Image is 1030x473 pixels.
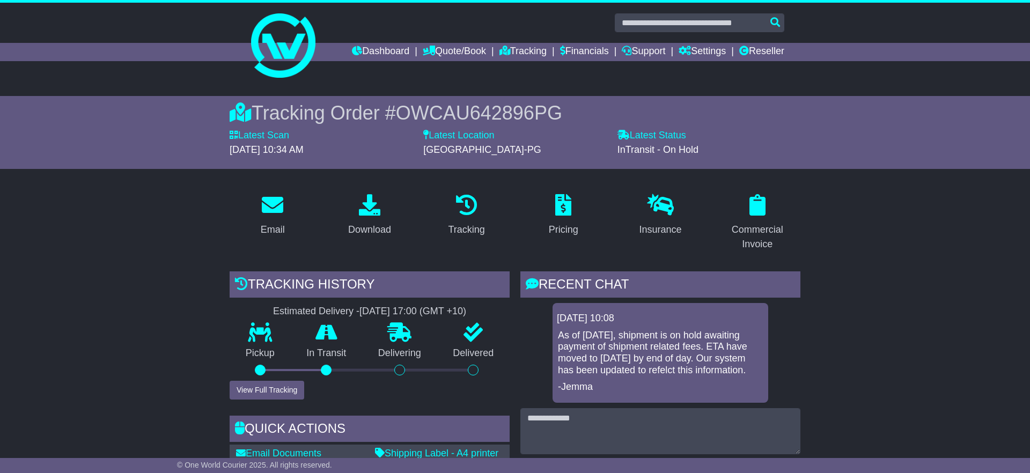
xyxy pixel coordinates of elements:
[622,43,665,61] a: Support
[442,190,492,241] a: Tracking
[448,223,485,237] div: Tracking
[714,190,800,255] a: Commercial Invoice
[558,330,763,376] p: As of [DATE], shipment is on hold awaiting payment of shipment related fees. ETA have moved to [D...
[739,43,784,61] a: Reseller
[254,190,292,241] a: Email
[230,130,289,142] label: Latest Scan
[423,130,494,142] label: Latest Location
[396,102,562,124] span: OWCAU642896PG
[230,271,510,300] div: Tracking history
[639,223,681,237] div: Insurance
[352,43,409,61] a: Dashboard
[520,271,800,300] div: RECENT CHAT
[560,43,609,61] a: Financials
[230,306,510,317] div: Estimated Delivery -
[230,381,304,400] button: View Full Tracking
[721,223,793,252] div: Commercial Invoice
[362,348,437,359] p: Delivering
[177,461,332,469] span: © One World Courier 2025. All rights reserved.
[679,43,726,61] a: Settings
[423,43,486,61] a: Quote/Book
[230,348,291,359] p: Pickup
[437,348,510,359] p: Delivered
[230,416,510,445] div: Quick Actions
[632,190,688,241] a: Insurance
[375,448,498,459] a: Shipping Label - A4 printer
[261,223,285,237] div: Email
[423,144,541,155] span: [GEOGRAPHIC_DATA]-PG
[617,144,698,155] span: InTransit - On Hold
[291,348,363,359] p: In Transit
[549,223,578,237] div: Pricing
[348,223,391,237] div: Download
[230,101,800,124] div: Tracking Order #
[617,130,686,142] label: Latest Status
[499,43,547,61] a: Tracking
[557,313,764,324] div: [DATE] 10:08
[236,448,321,459] a: Email Documents
[341,190,398,241] a: Download
[558,381,763,393] p: -Jemma
[230,144,304,155] span: [DATE] 10:34 AM
[359,306,466,317] div: [DATE] 17:00 (GMT +10)
[542,190,585,241] a: Pricing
